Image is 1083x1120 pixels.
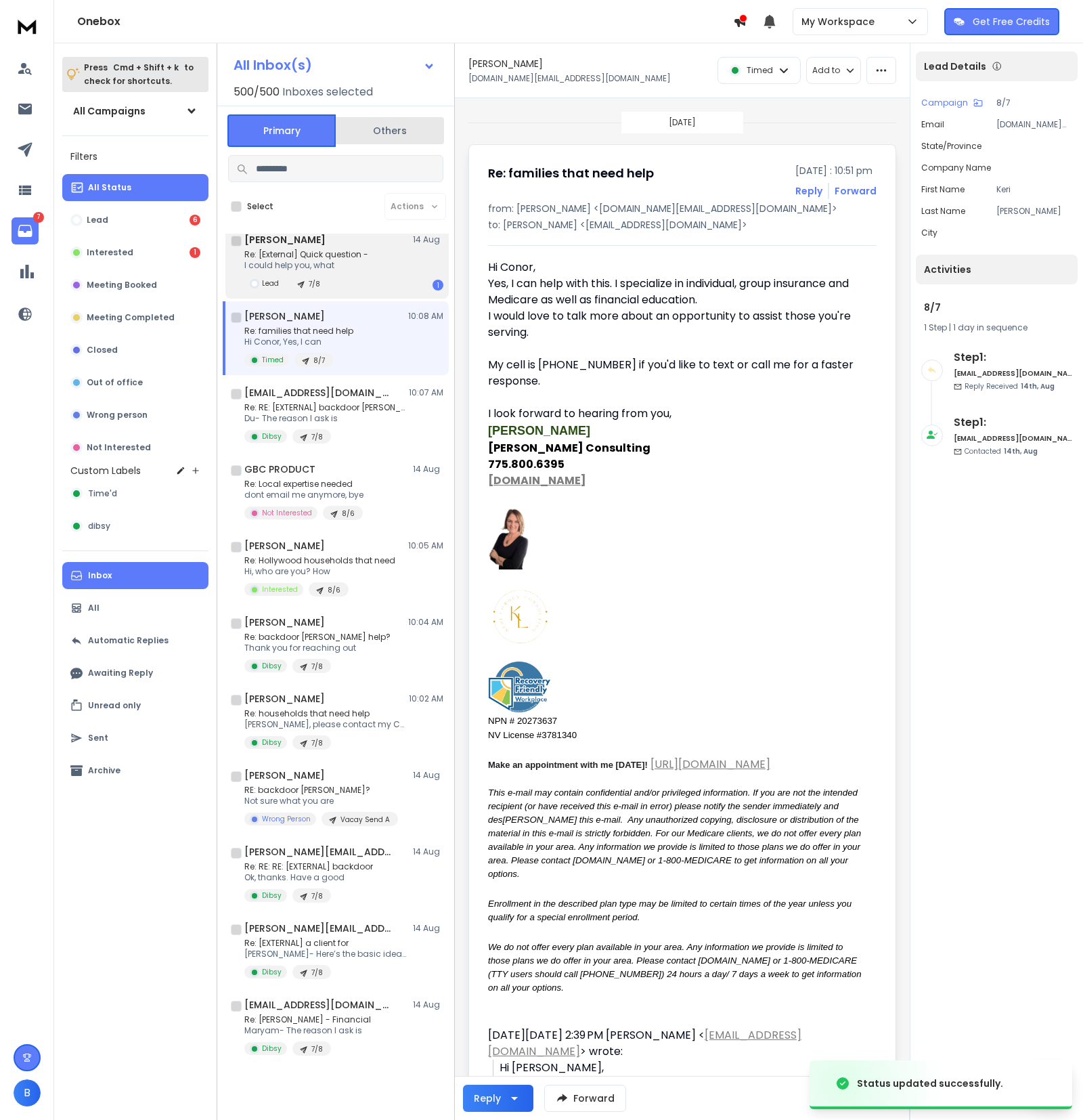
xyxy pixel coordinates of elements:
button: Sent [62,725,208,752]
span: dibsy [88,521,110,532]
h1: [PERSON_NAME][EMAIL_ADDRESS][PERSON_NAME][DOMAIN_NAME] [244,845,393,859]
p: All Status [88,182,131,193]
p: Meeting Completed [87,312,175,323]
a: [URL][DOMAIN_NAME] [650,756,770,772]
p: Lead Details [924,60,986,73]
p: Lead [87,215,108,225]
p: Interested [87,247,133,258]
div: Activities [916,255,1078,284]
p: Contacted [965,446,1038,456]
p: Hi Conor, Yes, I can [244,337,353,347]
b: Make an appointment with me [DATE]! [488,760,648,770]
p: Re: families that need help [244,326,353,337]
button: Reply [463,1085,533,1112]
p: Campaign [921,98,968,108]
p: Company Name [921,163,991,173]
h6: [EMAIL_ADDRESS][DOMAIN_NAME] [954,368,1072,379]
font: 775.800.6395 [488,456,565,472]
img: AIorK4yn7XkS_BrzA5CRzt2aWK19Ld2_kXU67sj_Qqb_Pp3G_6avvBputjNA0O5jhWylQtbXeG6HSCxQ_jom [488,662,553,712]
span: 500 / 500 [234,84,280,100]
p: 10:08 AM [408,311,443,322]
h3: Inboxes selected [282,84,373,100]
button: Meeting Booked [62,272,208,299]
i: [PERSON_NAME] this e-mail. Any unauthorized copying, disclosure or distribution of the material i... [488,815,864,879]
p: Meeting Booked [87,280,157,290]
p: Awaiting Reply [88,668,153,679]
p: 14 Aug [413,770,443,781]
p: [DOMAIN_NAME][EMAIL_ADDRESS][DOMAIN_NAME] [468,73,671,84]
p: [DATE] [669,117,696,128]
button: All Status [62,174,208,201]
p: 14 Aug [413,999,443,1010]
button: Unread only [62,692,208,719]
div: Forward [835,184,877,198]
p: Get Free Credits [973,15,1050,28]
p: Closed [87,345,118,356]
p: 8/6 [342,509,355,519]
p: 8/6 [328,585,340,595]
p: 7/8 [311,1044,323,1054]
button: All Inbox(s) [223,51,446,79]
button: dibsy [62,513,208,540]
p: Archive [88,765,120,776]
p: [PERSON_NAME], please contact my CMO [244,719,407,730]
p: Lead [262,278,279,288]
div: Status updated successfully. [857,1077,1003,1090]
button: B [14,1079,41,1106]
button: Out of office [62,369,208,396]
button: Campaign [921,98,983,108]
span: 3781340 [541,730,577,740]
h1: Onebox [77,14,733,30]
h1: [EMAIL_ADDRESS][DOMAIN_NAME] [244,386,393,400]
button: Others [336,116,444,146]
div: Reply [474,1092,501,1105]
p: My Workspace [801,15,880,28]
button: All Campaigns [62,98,208,125]
button: Lead6 [62,207,208,234]
button: Inbox [62,562,208,589]
h3: Custom Labels [70,464,141,477]
p: 7/8 [311,432,323,442]
p: from: [PERSON_NAME] <[DOMAIN_NAME][EMAIL_ADDRESS][DOMAIN_NAME]> [488,202,877,215]
p: Dibsy [262,1043,282,1054]
span: 14th, Aug [1004,446,1038,456]
p: 7/8 [311,891,323,901]
i: We do not offer every plan available in your area. Any information we provide is limited to those... [488,942,864,993]
p: 10:05 AM [408,540,443,551]
h1: [PERSON_NAME] [244,616,325,629]
span: Cmd + Shift + k [111,60,181,75]
p: [PERSON_NAME]- Here’s the basic idea of [244,949,407,960]
p: 10:04 AM [408,617,443,628]
i: This e-mail may contain confidential and/or privileged information. If you are not the intended r... [488,788,860,811]
h1: [EMAIL_ADDRESS][DOMAIN_NAME] [244,998,393,1012]
p: Not sure what you are [244,796,398,806]
p: Re: Local expertise needed [244,479,363,490]
span: 1 Step [924,322,947,333]
div: | [924,322,1069,333]
p: 14 Aug [413,234,443,245]
p: 7/8 [311,968,323,978]
button: Meeting Completed [62,304,208,331]
p: All [88,603,100,613]
button: Automatic Replies [62,627,208,654]
p: 14 Aug [413,846,443,857]
font: [PERSON_NAME] Consulting [488,440,650,456]
p: Re: RE: RE: [EXTERNAL] backdoor [244,861,373,872]
h3: Filters [62,147,208,166]
h1: [PERSON_NAME] [244,233,326,246]
p: Add to [812,65,840,76]
h1: All Inbox(s) [234,58,312,72]
h1: GBC PRODUCT [244,462,315,476]
div: 1 [190,247,200,258]
p: dont email me anymore, bye [244,490,363,500]
p: Press to check for shortcuts. [84,61,194,88]
div: I would love to talk more about an opportunity to assist those you're serving. [488,308,866,341]
h1: [PERSON_NAME] [244,309,325,323]
p: Re: RE: [EXTERNAL] backdoor [PERSON_NAME] [244,402,407,413]
h1: All Campaigns [73,104,146,118]
div: I look forward to hearing from you, [488,406,866,422]
p: [DOMAIN_NAME][EMAIL_ADDRESS][DOMAIN_NAME] [996,119,1072,130]
button: All [62,595,208,622]
div: NV License # [488,729,866,742]
div: 6 [190,215,200,225]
